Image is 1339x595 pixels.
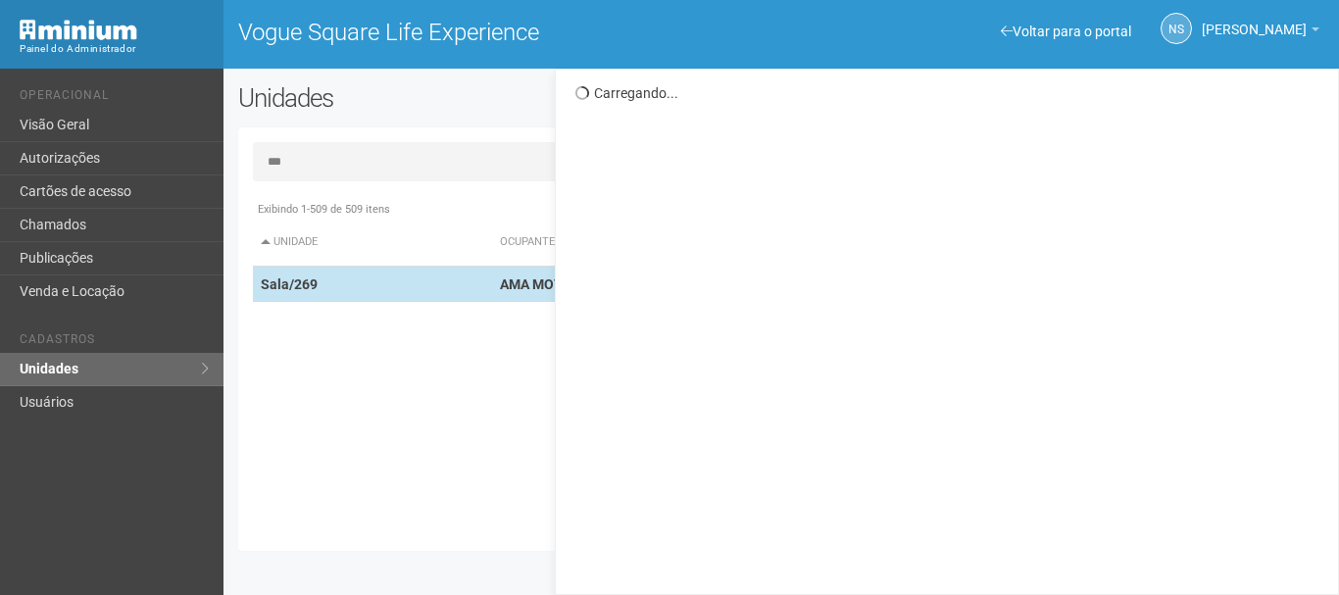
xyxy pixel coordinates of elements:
[20,332,209,353] li: Cadastros
[20,40,209,58] div: Painel do Administrador
[20,88,209,109] li: Operacional
[1202,25,1319,40] a: [PERSON_NAME]
[500,276,726,292] strong: AMA MOTORS [GEOGRAPHIC_DATA]
[253,201,1313,219] div: Exibindo 1-509 de 509 itens
[1161,13,1192,44] a: NS
[1001,24,1131,39] a: Voltar para o portal
[1202,3,1307,37] span: Nicolle Silva
[238,20,767,45] h1: Vogue Square Life Experience
[492,219,931,267] th: Ocupante: activate to sort column ascending
[575,84,1323,102] div: Carregando...
[261,276,318,292] strong: Sala/269
[238,83,673,113] h2: Unidades
[20,20,137,40] img: Minium
[253,219,492,267] th: Unidade: activate to sort column descending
